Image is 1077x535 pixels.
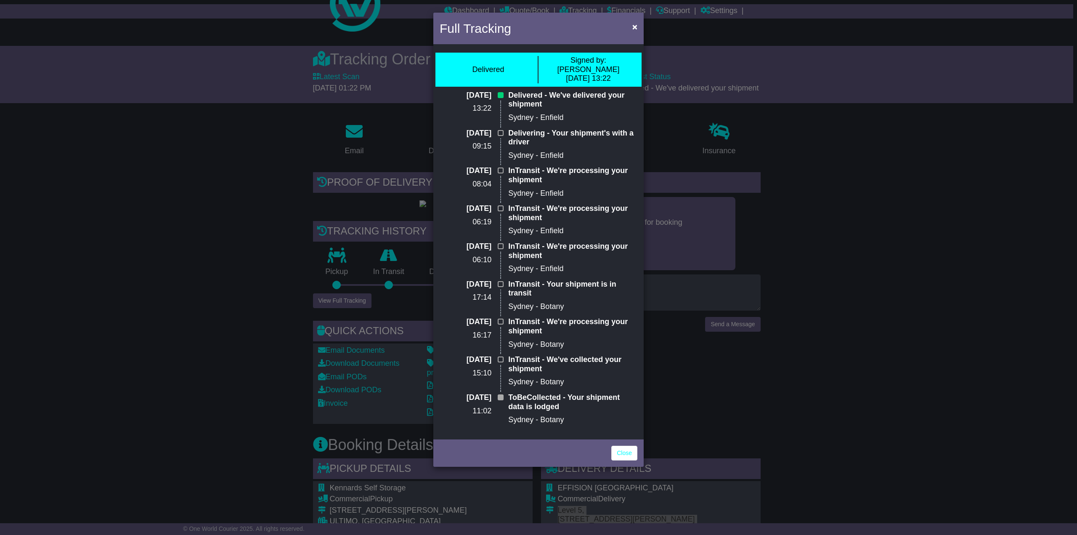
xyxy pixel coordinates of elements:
[508,355,637,373] p: InTransit - We've collected your shipment
[440,242,491,251] p: [DATE]
[508,302,637,311] p: Sydney - Botany
[440,256,491,265] p: 06:10
[508,340,637,349] p: Sydney - Botany
[440,317,491,327] p: [DATE]
[508,91,637,109] p: Delivered - We've delivered your shipment
[628,18,642,35] button: Close
[508,151,637,160] p: Sydney - Enfield
[440,166,491,176] p: [DATE]
[508,129,637,147] p: Delivering - Your shipment's with a driver
[611,446,637,460] a: Close
[440,293,491,302] p: 17:14
[508,264,637,274] p: Sydney - Enfield
[570,56,606,64] span: Signed by:
[440,180,491,189] p: 08:04
[508,415,637,425] p: Sydney - Botany
[440,369,491,378] p: 15:10
[472,65,504,75] div: Delivered
[440,142,491,151] p: 09:15
[632,22,637,32] span: ×
[508,113,637,122] p: Sydney - Enfield
[440,19,511,38] h4: Full Tracking
[508,378,637,387] p: Sydney - Botany
[508,393,637,411] p: ToBeCollected - Your shipment data is lodged
[440,104,491,113] p: 13:22
[440,280,491,289] p: [DATE]
[508,242,637,260] p: InTransit - We're processing your shipment
[440,204,491,213] p: [DATE]
[508,204,637,222] p: InTransit - We're processing your shipment
[440,407,491,416] p: 11:02
[440,218,491,227] p: 06:19
[543,56,634,83] div: [PERSON_NAME] [DATE] 13:22
[440,129,491,138] p: [DATE]
[508,166,637,184] p: InTransit - We're processing your shipment
[508,189,637,198] p: Sydney - Enfield
[440,91,491,100] p: [DATE]
[508,226,637,236] p: Sydney - Enfield
[440,355,491,365] p: [DATE]
[440,393,491,402] p: [DATE]
[508,280,637,298] p: InTransit - Your shipment is in transit
[508,317,637,335] p: InTransit - We're processing your shipment
[440,331,491,340] p: 16:17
